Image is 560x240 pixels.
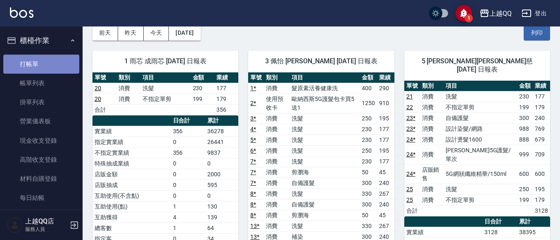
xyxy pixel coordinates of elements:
[171,137,206,147] td: 0
[93,72,116,83] th: 單號
[377,94,394,113] td: 910
[264,134,289,145] td: 消費
[140,94,191,104] td: 不指定單剪
[444,113,517,123] td: 自備護髮
[93,72,238,115] table: a dense table
[289,145,360,156] td: 洗髮
[420,113,444,123] td: 消費
[171,180,206,190] td: 0
[406,104,413,110] a: 22
[205,223,238,233] td: 64
[533,113,550,123] td: 240
[140,72,191,83] th: 項目
[360,167,377,178] td: 50
[444,134,517,145] td: 設計燙髮1600
[289,199,360,210] td: 自備護髮
[517,123,533,134] td: 988
[93,137,171,147] td: 指定實業績
[3,55,79,74] a: 打帳單
[264,156,289,167] td: 消費
[420,164,444,184] td: 店販銷售
[444,123,517,134] td: 設計染髮/網路
[248,72,264,83] th: 單號
[524,25,550,41] button: 列印
[93,25,118,41] button: 前天
[258,57,384,65] span: 3 佩怡 [PERSON_NAME] [DATE] 日報表
[377,188,394,199] td: 267
[191,94,215,104] td: 199
[205,201,238,212] td: 130
[289,167,360,178] td: 剪瀏海
[482,227,517,238] td: 3128
[533,123,550,134] td: 769
[377,156,394,167] td: 177
[360,83,377,94] td: 400
[444,145,517,164] td: [PERSON_NAME]5G護髮/單次
[377,145,394,156] td: 195
[3,93,79,112] a: 掛單列表
[205,158,238,169] td: 0
[264,199,289,210] td: 消費
[406,186,413,192] a: 25
[360,178,377,188] td: 300
[205,190,238,201] td: 0
[93,212,171,223] td: 互助獲得
[360,199,377,210] td: 300
[517,102,533,113] td: 199
[517,134,533,145] td: 888
[360,221,377,231] td: 330
[289,113,360,124] td: 洗髮
[533,194,550,205] td: 179
[93,169,171,180] td: 店販金額
[93,147,171,158] td: 不指定實業績
[93,104,116,115] td: 合計
[420,91,444,102] td: 消費
[93,201,171,212] td: 互助使用(點)
[517,164,533,184] td: 600
[214,83,238,94] td: 177
[93,158,171,169] td: 特殊抽成業績
[444,81,517,91] th: 項目
[289,72,360,83] th: 項目
[3,131,79,150] a: 現金收支登錄
[377,210,394,221] td: 45
[264,178,289,188] td: 消費
[171,212,206,223] td: 4
[533,81,550,91] th: 業績
[420,194,444,205] td: 消費
[420,134,444,145] td: 消費
[360,124,377,134] td: 230
[169,25,200,41] button: [DATE]
[116,72,140,83] th: 類別
[517,91,533,102] td: 230
[289,124,360,134] td: 洗髮
[420,184,444,194] td: 消費
[360,156,377,167] td: 230
[377,199,394,210] td: 240
[444,194,517,205] td: 不指定單剪
[533,164,550,184] td: 600
[533,91,550,102] td: 177
[360,210,377,221] td: 50
[377,134,394,145] td: 177
[289,94,360,113] td: 歐納西斯5G護髮包卡買5送1
[214,94,238,104] td: 179
[116,83,140,94] td: 消費
[3,112,79,131] a: 營業儀表板
[214,104,238,115] td: 356
[404,81,420,91] th: 單號
[205,147,238,158] td: 9837
[116,94,140,104] td: 消費
[489,8,512,19] div: 上越QQ
[289,156,360,167] td: 洗髮
[360,94,377,113] td: 1250
[93,180,171,190] td: 店販抽成
[289,178,360,188] td: 自備護髮
[171,201,206,212] td: 1
[171,223,206,233] td: 1
[93,223,171,233] td: 總客數
[93,190,171,201] td: 互助使用(不含點)
[3,208,79,227] a: 排班表
[404,205,420,216] td: 合計
[289,134,360,145] td: 洗髮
